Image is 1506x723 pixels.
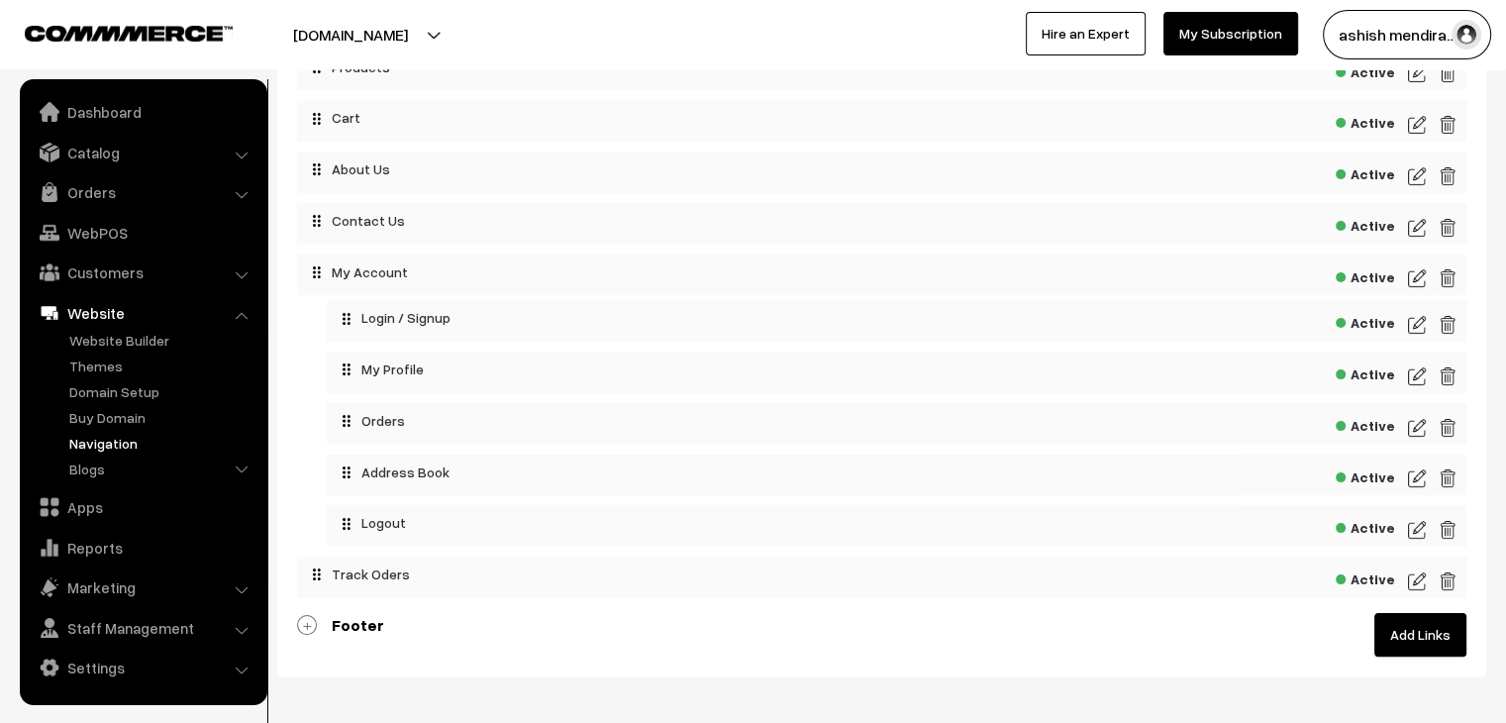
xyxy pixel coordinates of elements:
[297,100,1233,136] div: Cart
[1026,12,1146,55] a: Hire an Expert
[25,26,233,41] img: COMMMERCE
[64,433,260,454] a: Navigation
[297,152,1233,187] div: About Us
[1408,364,1426,388] img: edit
[297,557,1233,592] div: Track Oders
[1336,211,1395,236] span: Active
[1452,20,1481,50] img: user
[25,174,260,210] a: Orders
[327,505,1239,541] div: Logout
[1439,61,1456,85] img: delete
[25,135,260,170] a: Catalog
[1336,360,1395,384] span: Active
[1336,463,1395,487] span: Active
[25,489,260,525] a: Apps
[25,20,198,44] a: COMMMERCE
[25,569,260,605] a: Marketing
[1336,159,1395,184] span: Active
[1323,10,1491,59] button: ashish mendira…
[25,255,260,290] a: Customers
[1439,416,1456,440] img: delete
[1439,518,1456,542] img: delete
[297,203,1233,239] div: Contact Us
[1439,164,1456,188] img: delete
[1408,164,1426,188] img: edit
[1408,113,1426,137] img: edit
[1374,613,1466,657] a: Add Links
[1336,513,1395,538] span: Active
[1336,308,1395,333] span: Active
[1439,313,1456,337] img: delete
[1439,364,1456,388] img: delete
[64,381,260,402] a: Domain Setup
[25,295,260,331] a: Website
[25,650,260,685] a: Settings
[1336,108,1395,133] span: Active
[1439,216,1456,240] img: delete
[25,530,260,566] a: Reports
[64,356,260,376] a: Themes
[1408,61,1426,85] img: edit
[327,300,1239,336] div: Login / Signup
[64,459,260,479] a: Blogs
[1163,12,1298,55] a: My Subscription
[224,10,477,59] button: [DOMAIN_NAME]
[25,94,260,130] a: Dashboard
[1408,569,1426,593] img: edit
[297,255,1233,290] div: My Account
[1439,569,1456,593] img: delete
[1439,466,1456,490] img: delete
[1336,262,1395,287] span: Active
[327,403,1239,439] div: Orders
[332,615,384,635] b: Footer
[1336,565,1395,589] span: Active
[25,610,260,646] a: Staff Management
[64,330,260,351] a: Website Builder
[1439,266,1456,290] img: delete
[1408,416,1426,440] img: edit
[1408,518,1426,542] img: edit
[327,352,1239,387] div: My Profile
[327,455,1239,490] div: Address Book
[64,407,260,428] a: Buy Domain
[1408,313,1426,337] img: edit
[1439,113,1456,137] img: delete
[1408,466,1426,490] img: edit
[1336,57,1395,82] span: Active
[297,615,384,635] a: Footer
[1408,216,1426,240] img: edit
[25,215,260,251] a: WebPOS
[1408,266,1426,290] img: edit
[1336,411,1395,436] span: Active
